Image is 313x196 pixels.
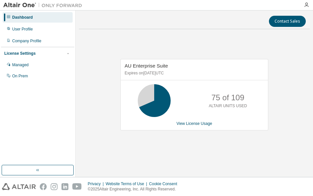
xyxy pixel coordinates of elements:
img: linkedin.svg [61,183,68,190]
p: 75 of 109 [211,92,244,103]
div: Cookie Consent [149,181,181,186]
span: AU Enterprise Suite [125,63,168,69]
button: Contact Sales [269,16,306,27]
p: © 2025 Altair Engineering, Inc. All Rights Reserved. [88,186,181,192]
div: Dashboard [12,15,33,20]
div: On Prem [12,73,28,79]
img: altair_logo.svg [2,183,36,190]
img: youtube.svg [72,183,82,190]
p: ALTAIR UNITS USED [209,103,247,109]
a: View License Usage [177,121,212,126]
p: Expires on [DATE] UTC [125,70,262,76]
div: Company Profile [12,38,41,44]
div: License Settings [4,51,36,56]
img: facebook.svg [40,183,47,190]
div: Privacy [88,181,106,186]
img: Altair One [3,2,85,9]
div: User Profile [12,27,33,32]
img: instagram.svg [51,183,58,190]
div: Website Terms of Use [106,181,149,186]
div: Managed [12,62,29,68]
